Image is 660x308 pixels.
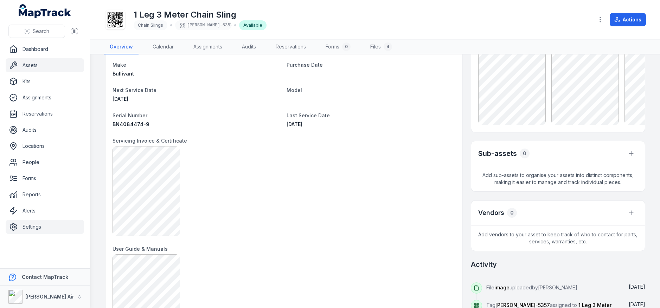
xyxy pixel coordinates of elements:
div: [PERSON_NAME]-5357 [175,20,231,30]
a: Dashboard [6,42,84,56]
a: Forms [6,171,84,185]
span: [PERSON_NAME]-5357 [495,302,550,308]
span: Servicing Invoice & Certificate [113,138,187,144]
time: 13/08/2025, 2:26:46 pm [629,284,645,290]
span: BN4084474-9 [113,121,149,127]
h1: 1 Leg 3 Meter Chain Sling [134,9,267,20]
span: Search [33,28,49,35]
span: Serial Number [113,112,147,118]
time: 01/09/2025, 12:00:00 am [113,96,128,102]
span: Next Service Date [113,87,156,93]
div: 4 [384,42,392,51]
time: 01/09/2024, 12:00:00 am [287,121,302,127]
a: Audits [236,40,262,54]
a: Forms0 [320,40,356,54]
span: [DATE] [113,96,128,102]
a: Calendar [147,40,179,54]
span: [DATE] [629,284,645,290]
h3: Vendors [478,208,504,218]
strong: [PERSON_NAME] Air [25,294,74,300]
a: Assignments [6,91,84,105]
div: 0 [507,208,517,218]
span: Model [287,87,302,93]
span: Make [113,62,126,68]
a: Kits [6,74,84,89]
div: 0 [342,42,351,51]
a: Locations [6,139,84,153]
span: image [494,284,510,290]
a: MapTrack [19,4,71,18]
span: Bullivant [113,71,134,77]
button: Search [8,25,65,38]
span: Purchase Date [287,62,323,68]
a: People [6,155,84,169]
a: Assets [6,58,84,72]
strong: Contact MapTrack [22,274,68,280]
a: Reservations [6,107,84,121]
a: Alerts [6,204,84,218]
button: Actions [610,13,646,26]
a: Settings [6,220,84,234]
span: User Guide & Manuals [113,246,168,252]
time: 13/08/2025, 2:26:32 pm [629,301,645,307]
a: Assignments [188,40,228,54]
span: Add sub-assets to organise your assets into distinct components, making it easier to manage and t... [471,166,645,191]
div: Available [239,20,267,30]
span: File uploaded by [PERSON_NAME] [486,284,577,290]
span: [DATE] [287,121,302,127]
span: [DATE] [629,301,645,307]
div: 0 [520,149,530,158]
a: Audits [6,123,84,137]
span: Last Service Date [287,112,330,118]
h2: Activity [471,260,497,269]
span: Chain Slings [138,22,163,28]
a: Reservations [270,40,312,54]
span: Add vendors to your asset to keep track of who to contact for parts, services, warranties, etc. [471,225,645,251]
a: Overview [104,40,139,54]
a: Reports [6,188,84,202]
a: Files4 [365,40,398,54]
h2: Sub-assets [478,149,517,158]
